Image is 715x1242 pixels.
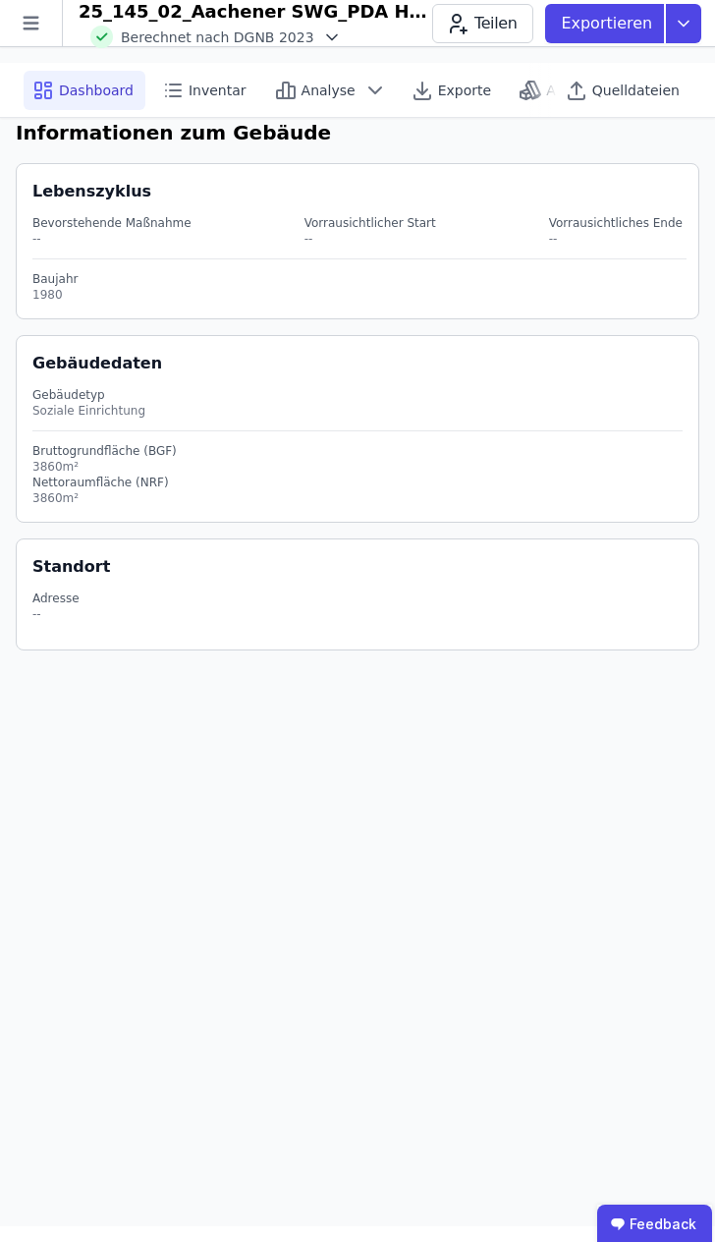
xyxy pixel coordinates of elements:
span: Dashboard [59,81,134,100]
div: Lebenszyklus [32,180,151,203]
div: Standort [32,555,110,579]
div: 1980 [32,287,687,303]
div: 3860m² [32,490,683,506]
div: -- [32,231,192,247]
span: Inventar [189,81,247,100]
div: Gebäudedaten [32,352,698,375]
div: Gebäudetyp [32,387,683,403]
p: Exportieren [561,12,656,35]
div: 3860m² [32,459,683,475]
div: Bevorstehende Maßnahme [32,215,192,231]
div: -- [549,231,683,247]
div: -- [32,606,80,622]
div: Vorrausichtliches Ende [549,215,683,231]
button: Teilen [432,4,533,43]
span: Berechnet nach DGNB 2023 [121,28,314,47]
h6: Informationen zum Gebäude [16,118,699,147]
div: Adresse [32,591,80,606]
span: Analyse [302,81,356,100]
div: Baujahr [32,271,687,287]
div: Bruttogrundfläche (BGF) [32,443,683,459]
div: Nettoraumfläche (NRF) [32,475,683,490]
span: Quelldateien [592,81,680,100]
span: Exporte [438,81,491,100]
div: Vorrausichtlicher Start [304,215,436,231]
div: -- [304,231,436,247]
div: Soziale Einrichtung [32,403,683,419]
